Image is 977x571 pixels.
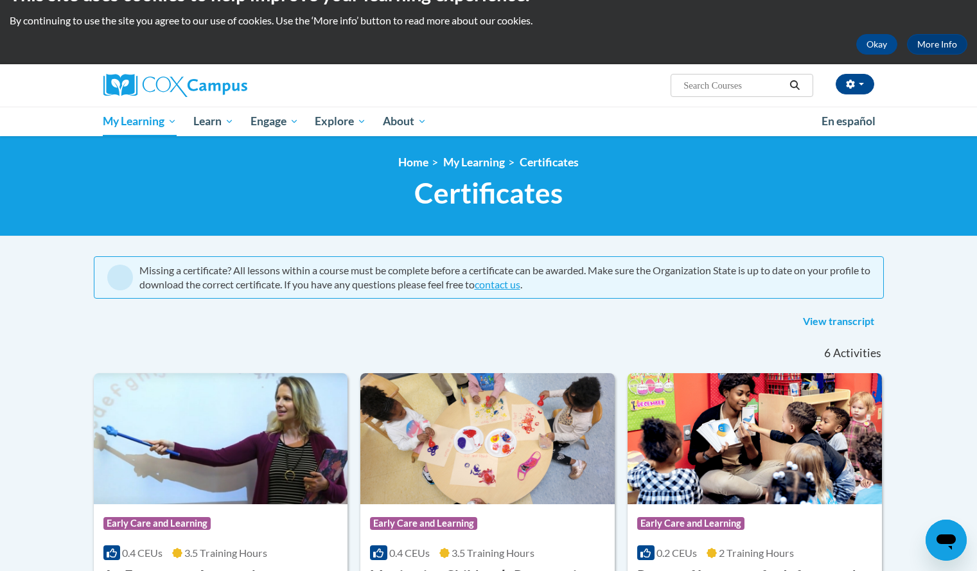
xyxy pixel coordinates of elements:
[184,547,267,559] span: 3.5 Training Hours
[370,517,477,530] span: Early Care and Learning
[103,517,211,530] span: Early Care and Learning
[813,108,884,135] a: En español
[833,346,881,360] span: Activities
[793,312,884,332] a: View transcript
[306,107,374,136] a: Explore
[95,107,186,136] a: My Learning
[193,114,234,129] span: Learn
[785,78,804,93] button: Search
[520,155,579,169] a: Certificates
[656,547,697,559] span: 0.2 CEUs
[139,263,870,292] div: Missing a certificate? All lessons within a course must be complete before a certificate can be a...
[475,278,520,290] a: contact us
[824,346,831,360] span: 6
[907,34,967,55] a: More Info
[374,107,435,136] a: About
[122,547,163,559] span: 0.4 CEUs
[10,13,967,28] p: By continuing to use the site you agree to our use of cookies. Use the ‘More info’ button to read...
[637,517,744,530] span: Early Care and Learning
[315,114,366,129] span: Explore
[719,547,794,559] span: 2 Training Hours
[836,74,874,94] button: Account Settings
[103,74,348,97] a: Cox Campus
[242,107,307,136] a: Engage
[185,107,242,136] a: Learn
[682,78,785,93] input: Search Courses
[84,107,893,136] div: Main menu
[398,155,428,169] a: Home
[822,114,876,128] span: En español
[103,114,177,129] span: My Learning
[103,74,247,97] img: Cox Campus
[414,176,563,210] span: Certificates
[443,155,505,169] a: My Learning
[251,114,299,129] span: Engage
[360,373,615,504] img: Course Logo
[389,547,430,559] span: 0.4 CEUs
[856,34,897,55] button: Okay
[628,373,882,504] img: Course Logo
[926,520,967,561] iframe: Button to launch messaging window
[383,114,427,129] span: About
[94,373,348,504] img: Course Logo
[452,547,534,559] span: 3.5 Training Hours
